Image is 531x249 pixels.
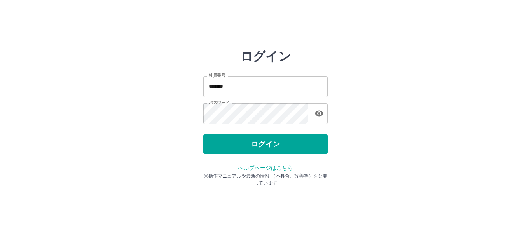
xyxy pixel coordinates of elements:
[209,73,225,78] label: 社員番号
[238,165,293,171] a: ヘルプページはこちら
[203,172,328,186] p: ※操作マニュアルや最新の情報 （不具合、改善等）を公開しています
[240,49,291,64] h2: ログイン
[203,134,328,154] button: ログイン
[209,100,229,106] label: パスワード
